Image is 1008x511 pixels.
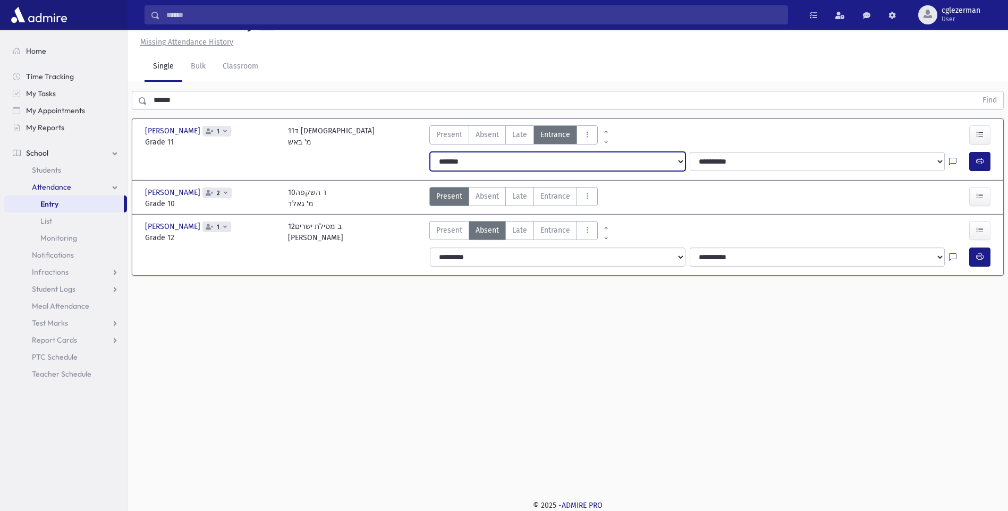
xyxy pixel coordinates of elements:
[976,91,1003,109] button: Find
[32,165,61,175] span: Students
[540,191,570,202] span: Entrance
[288,125,375,148] div: 11ד [DEMOGRAPHIC_DATA] מ' באש
[215,224,222,231] span: 1
[32,301,89,311] span: Meal Attendance
[26,46,46,56] span: Home
[4,297,127,314] a: Meal Attendance
[9,4,70,25] img: AdmirePro
[145,125,202,137] span: [PERSON_NAME]
[32,267,69,277] span: Infractions
[145,221,202,232] span: [PERSON_NAME]
[32,182,71,192] span: Attendance
[32,284,75,294] span: Student Logs
[145,198,277,209] span: Grade 10
[540,129,570,140] span: Entrance
[215,128,222,135] span: 1
[4,68,127,85] a: Time Tracking
[4,178,127,195] a: Attendance
[4,246,127,263] a: Notifications
[26,89,56,98] span: My Tasks
[4,348,127,365] a: PTC Schedule
[942,15,980,23] span: User
[4,331,127,348] a: Report Cards
[4,229,127,246] a: Monitoring
[4,212,127,229] a: List
[4,119,127,136] a: My Reports
[26,72,74,81] span: Time Tracking
[942,6,980,15] span: cglezerman
[214,52,267,82] a: Classroom
[4,102,127,119] a: My Appointments
[4,314,127,331] a: Test Marks
[26,148,48,158] span: School
[215,190,222,197] span: 2
[4,42,127,59] a: Home
[26,106,85,115] span: My Appointments
[4,195,124,212] a: Entry
[512,129,527,140] span: Late
[429,187,598,209] div: AttTypes
[145,500,991,511] div: © 2025 -
[4,161,127,178] a: Students
[436,225,462,236] span: Present
[40,216,52,226] span: List
[288,221,343,243] div: 12ב מסילת ישרים [PERSON_NAME]
[182,52,214,82] a: Bulk
[4,263,127,280] a: Infractions
[32,335,77,345] span: Report Cards
[32,352,78,362] span: PTC Schedule
[476,191,499,202] span: Absent
[32,318,68,328] span: Test Marks
[4,85,127,102] a: My Tasks
[288,187,327,209] div: 10ד השקפה מ' גאלד
[145,187,202,198] span: [PERSON_NAME]
[40,199,58,209] span: Entry
[40,233,77,243] span: Monitoring
[160,5,787,24] input: Search
[476,225,499,236] span: Absent
[145,52,182,82] a: Single
[4,365,127,382] a: Teacher Schedule
[436,191,462,202] span: Present
[512,225,527,236] span: Late
[429,125,598,148] div: AttTypes
[140,38,233,47] u: Missing Attendance History
[145,232,277,243] span: Grade 12
[429,221,598,243] div: AttTypes
[26,123,64,132] span: My Reports
[32,369,91,379] span: Teacher Schedule
[136,38,233,47] a: Missing Attendance History
[4,144,127,161] a: School
[32,250,74,260] span: Notifications
[476,129,499,140] span: Absent
[540,225,570,236] span: Entrance
[4,280,127,297] a: Student Logs
[436,129,462,140] span: Present
[145,137,277,148] span: Grade 11
[512,191,527,202] span: Late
